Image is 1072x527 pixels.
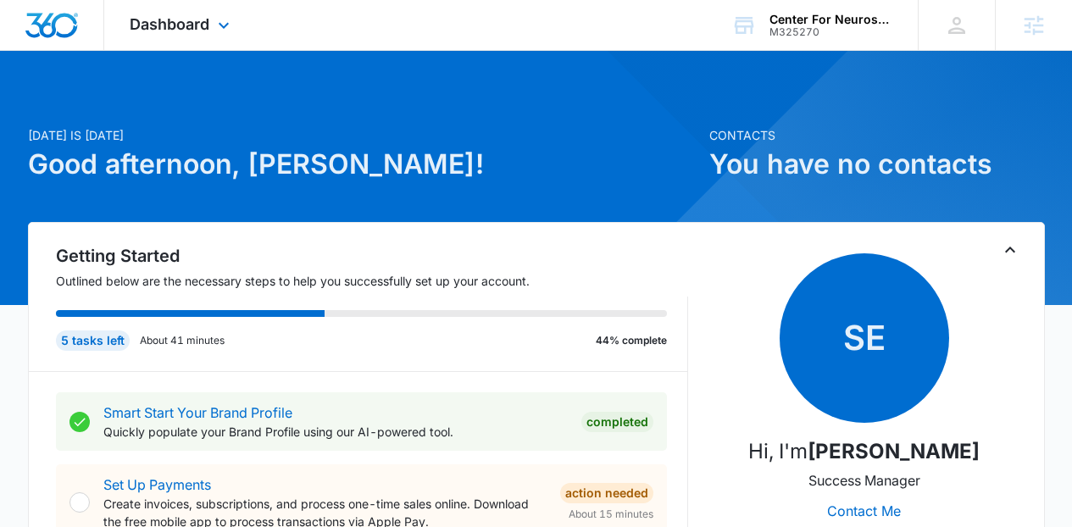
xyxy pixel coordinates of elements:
[103,476,211,493] a: Set Up Payments
[581,412,653,432] div: Completed
[808,439,980,463] strong: [PERSON_NAME]
[28,144,699,185] h1: Good afternoon, [PERSON_NAME]!
[56,330,130,351] div: 5 tasks left
[709,126,1045,144] p: Contacts
[808,470,920,491] p: Success Manager
[28,126,699,144] p: [DATE] is [DATE]
[130,15,209,33] span: Dashboard
[769,26,893,38] div: account id
[560,483,653,503] div: Action Needed
[103,423,568,441] p: Quickly populate your Brand Profile using our AI-powered tool.
[56,243,688,269] h2: Getting Started
[103,404,292,421] a: Smart Start Your Brand Profile
[1000,240,1020,260] button: Toggle Collapse
[569,507,653,522] span: About 15 minutes
[140,333,225,348] p: About 41 minutes
[748,436,980,467] p: Hi, I'm
[56,272,688,290] p: Outlined below are the necessary steps to help you successfully set up your account.
[596,333,667,348] p: 44% complete
[769,13,893,26] div: account name
[780,253,949,423] span: SE
[709,144,1045,185] h1: You have no contacts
